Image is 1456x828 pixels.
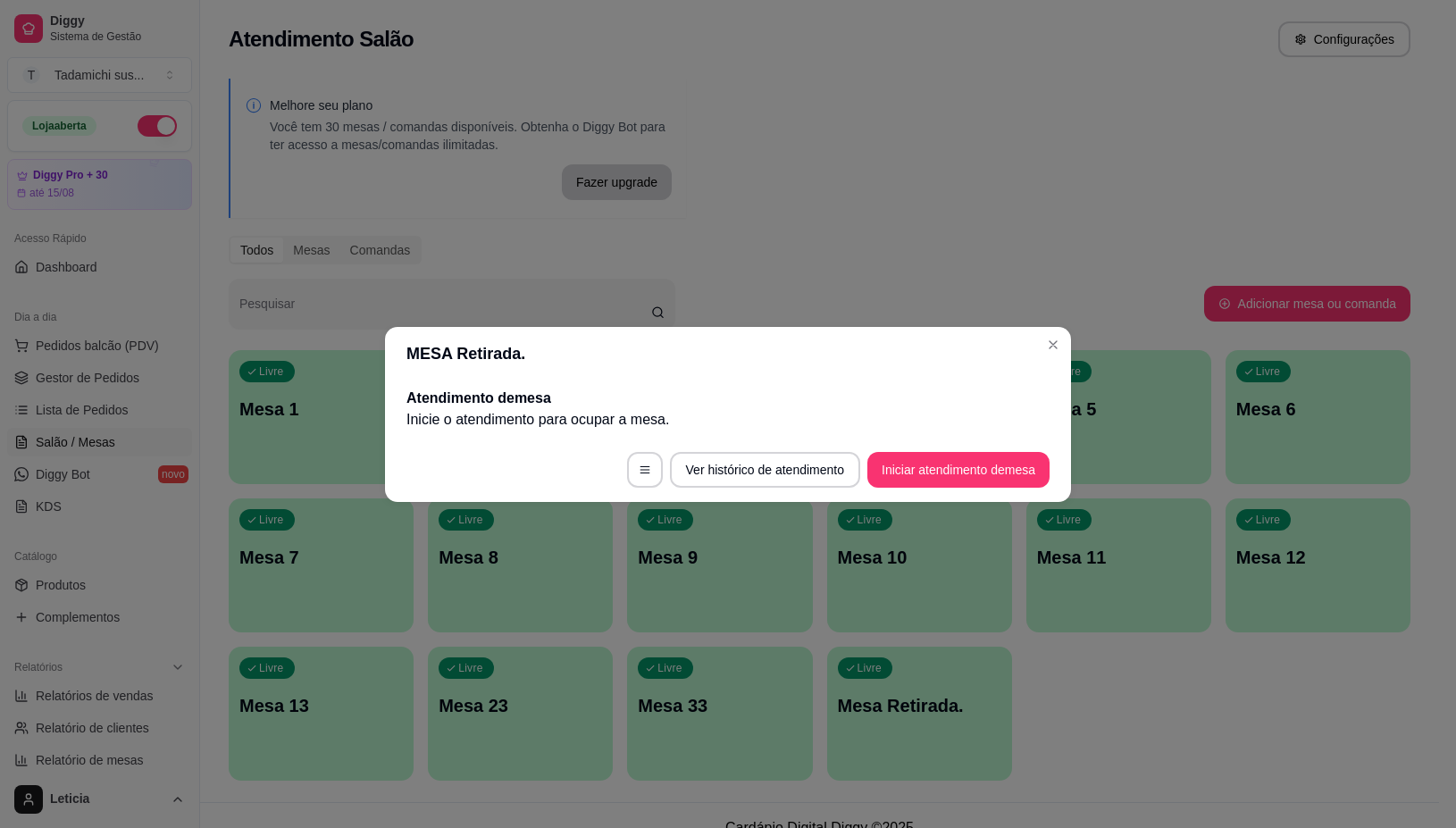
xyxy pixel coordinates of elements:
header: MESA Retirada. [385,327,1071,381]
h2: Atendimento de mesa [406,388,1050,409]
button: Iniciar atendimento demesa [867,452,1050,488]
button: Close [1039,330,1067,359]
p: Inicie o atendimento para ocupar a mesa . [406,409,1050,431]
button: Ver histórico de atendimento [670,452,860,488]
